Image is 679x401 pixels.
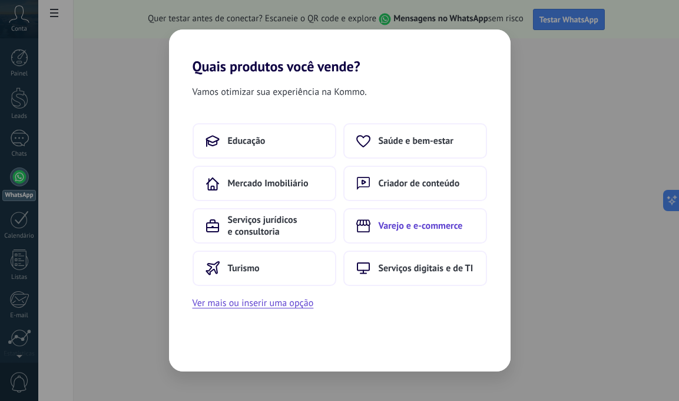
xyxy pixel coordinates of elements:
[343,123,487,159] button: Saúde e bem-estar
[343,208,487,244] button: Varejo e e-commerce
[193,166,336,201] button: Mercado Imobiliário
[228,178,309,189] span: Mercado Imobiliário
[379,135,453,147] span: Saúde e bem-estar
[379,262,473,274] span: Serviços digitais e de TI
[193,251,336,286] button: Turismo
[193,123,336,159] button: Educação
[343,251,487,286] button: Serviços digitais e de TI
[193,208,336,244] button: Serviços jurídicos e consultoria
[343,166,487,201] button: Criador de conteúdo
[379,220,463,232] span: Varejo e e-commerce
[193,84,367,100] span: Vamos otimizar sua experiência na Kommo.
[193,295,314,311] button: Ver mais ou inserir uma opção
[379,178,460,189] span: Criador de conteúdo
[228,214,323,238] span: Serviços jurídicos e consultoria
[228,262,260,274] span: Turismo
[169,29,511,75] h2: Quais produtos você vende?
[228,135,266,147] span: Educação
